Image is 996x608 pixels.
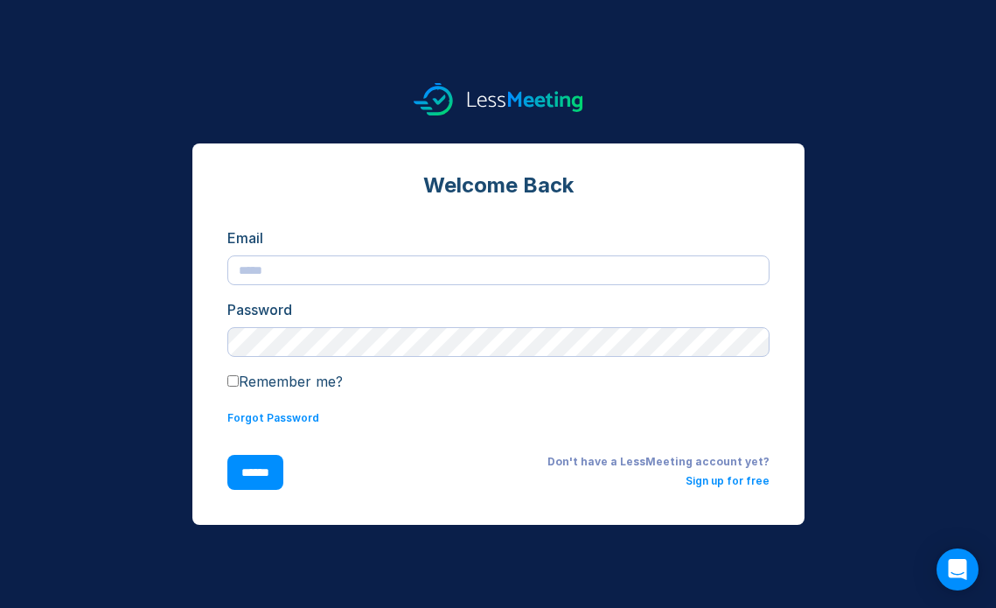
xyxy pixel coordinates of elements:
input: Remember me? [227,375,239,387]
div: Welcome Back [227,171,770,199]
label: Remember me? [227,373,343,390]
div: Password [227,299,770,320]
a: Forgot Password [227,411,319,424]
div: Open Intercom Messenger [937,549,979,591]
div: Email [227,227,770,248]
div: Don't have a LessMeeting account yet? [311,455,770,469]
img: logo.svg [414,83,583,115]
a: Sign up for free [686,474,770,487]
